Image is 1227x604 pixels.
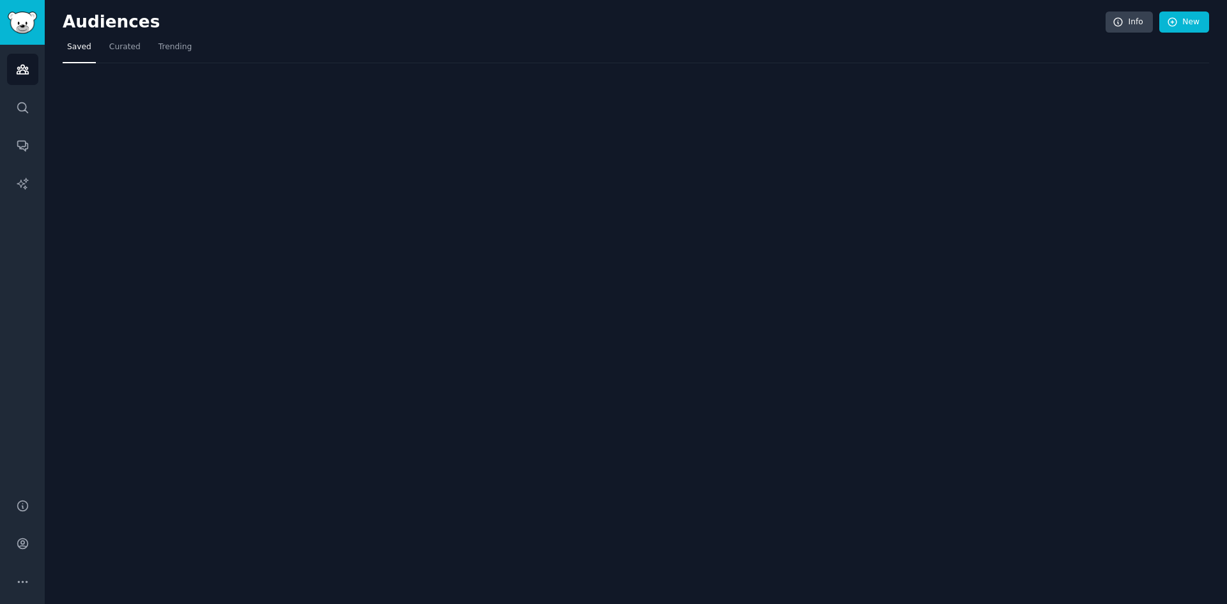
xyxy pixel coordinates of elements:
a: Trending [154,37,196,63]
h2: Audiences [63,12,1106,33]
span: Saved [67,42,91,53]
span: Curated [109,42,141,53]
span: Trending [158,42,192,53]
img: GummySearch logo [8,12,37,34]
a: Saved [63,37,96,63]
a: New [1159,12,1209,33]
a: Info [1106,12,1153,33]
a: Curated [105,37,145,63]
